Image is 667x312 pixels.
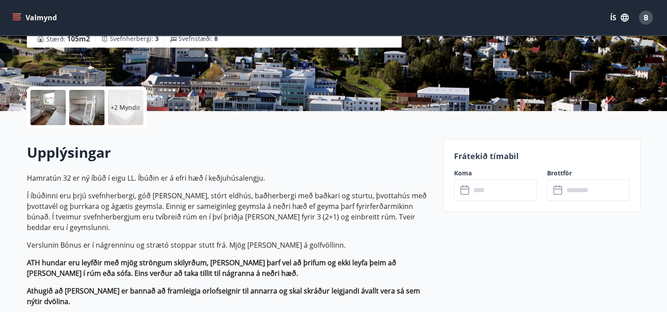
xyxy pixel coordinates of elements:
p: Í íbúðinni eru þrjú svefnherbergi, góð [PERSON_NAME], stórt eldhús, baðherbergi með baðkari og st... [27,190,432,233]
strong: Athugið að [PERSON_NAME] er bannað að framleigja orlofseignir til annarra og skal skráður leigjan... [27,286,420,306]
span: Stærð : [46,33,90,44]
button: ÍS [605,10,633,26]
span: Svefnstæði : [179,34,218,43]
h2: Upplýsingar [27,143,432,162]
button: menu [11,10,60,26]
span: Svefnherbergi : [110,34,159,43]
label: Brottför [547,169,630,178]
span: 3 [155,34,159,43]
strong: ATH hundar eru leyfðir með mjög ströngum skilyrðum, [PERSON_NAME] þarf vel að þrifum og ekki leyf... [27,258,396,278]
label: Koma [454,169,537,178]
button: B [635,7,656,28]
p: Verslunin Bónus er í nágrenninu og strætó stoppar stutt frá. Mjög [PERSON_NAME] á golfvöllinn. [27,240,432,250]
span: B [644,13,648,22]
span: 8 [214,34,218,43]
span: 105 m2 [67,34,90,44]
p: Frátekið tímabil [454,150,630,162]
p: +2 Myndir [111,103,141,112]
p: Hamratún 32 er ný íbúð í eigu LL. Íbúðin er á efri hæð í keðjuhúsalengju. [27,173,432,183]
